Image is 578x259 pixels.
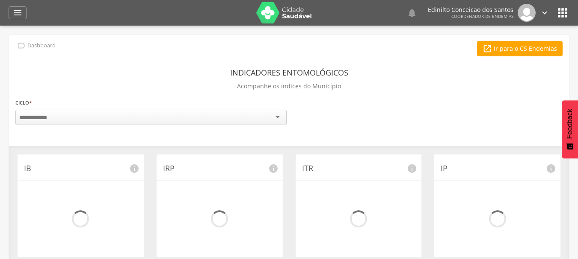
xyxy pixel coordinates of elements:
[17,41,26,50] i: 
[268,163,279,174] i: info
[9,6,27,19] a: 
[27,42,56,49] p: Dashboard
[237,80,341,92] p: Acompanhe os índices do Município
[566,109,574,139] span: Feedback
[24,163,137,174] p: IB
[477,41,563,56] a: Ir para o CS Endemias
[428,7,513,13] p: Edinilto Conceicao dos Santos
[407,163,417,174] i: info
[230,65,348,80] header: Indicadores Entomológicos
[540,8,549,17] i: 
[15,98,32,108] label: Ciclo
[129,163,139,174] i: info
[483,44,492,53] i: 
[556,6,569,20] i: 
[451,13,513,19] span: Coordenador de Endemias
[540,4,549,22] a: 
[562,100,578,158] button: Feedback - Mostrar pesquisa
[12,8,23,18] i: 
[546,163,556,174] i: info
[163,163,276,174] p: IRP
[407,4,417,22] a: 
[302,163,415,174] p: ITR
[407,8,417,18] i: 
[441,163,554,174] p: IP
